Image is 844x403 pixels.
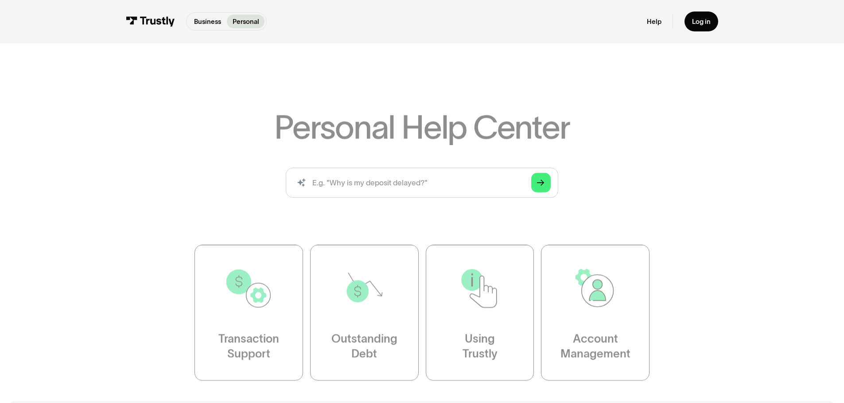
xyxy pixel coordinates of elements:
a: OutstandingDebt [310,245,419,381]
a: Log in [685,12,718,31]
div: Outstanding Debt [331,332,397,362]
a: Business [188,15,226,28]
input: search [286,168,558,198]
div: Log in [692,17,711,26]
a: Help [647,17,661,26]
a: Personal [227,15,264,28]
a: AccountManagement [541,245,650,381]
div: Account Management [560,332,630,362]
div: Using Trustly [462,332,497,362]
p: Personal [233,17,259,27]
a: UsingTrustly [426,245,534,381]
div: Transaction Support [218,332,279,362]
p: Business [194,17,221,27]
a: TransactionSupport [194,245,303,381]
h1: Personal Help Center [274,111,569,144]
img: Trustly Logo [126,16,175,27]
